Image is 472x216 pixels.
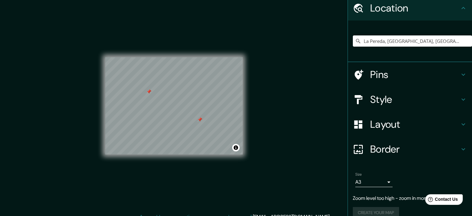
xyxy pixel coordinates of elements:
[355,177,393,187] div: A3
[370,93,460,106] h4: Style
[353,195,467,202] p: Zoom level too high - zoom in more
[348,112,472,137] div: Layout
[353,35,472,47] input: Pick your city or area
[370,2,460,14] h4: Location
[370,118,460,131] h4: Layout
[105,57,243,154] canvas: Map
[355,172,362,177] label: Size
[348,137,472,162] div: Border
[232,144,240,151] button: Toggle attribution
[370,68,460,81] h4: Pins
[348,87,472,112] div: Style
[417,192,465,209] iframe: Help widget launcher
[370,143,460,155] h4: Border
[348,62,472,87] div: Pins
